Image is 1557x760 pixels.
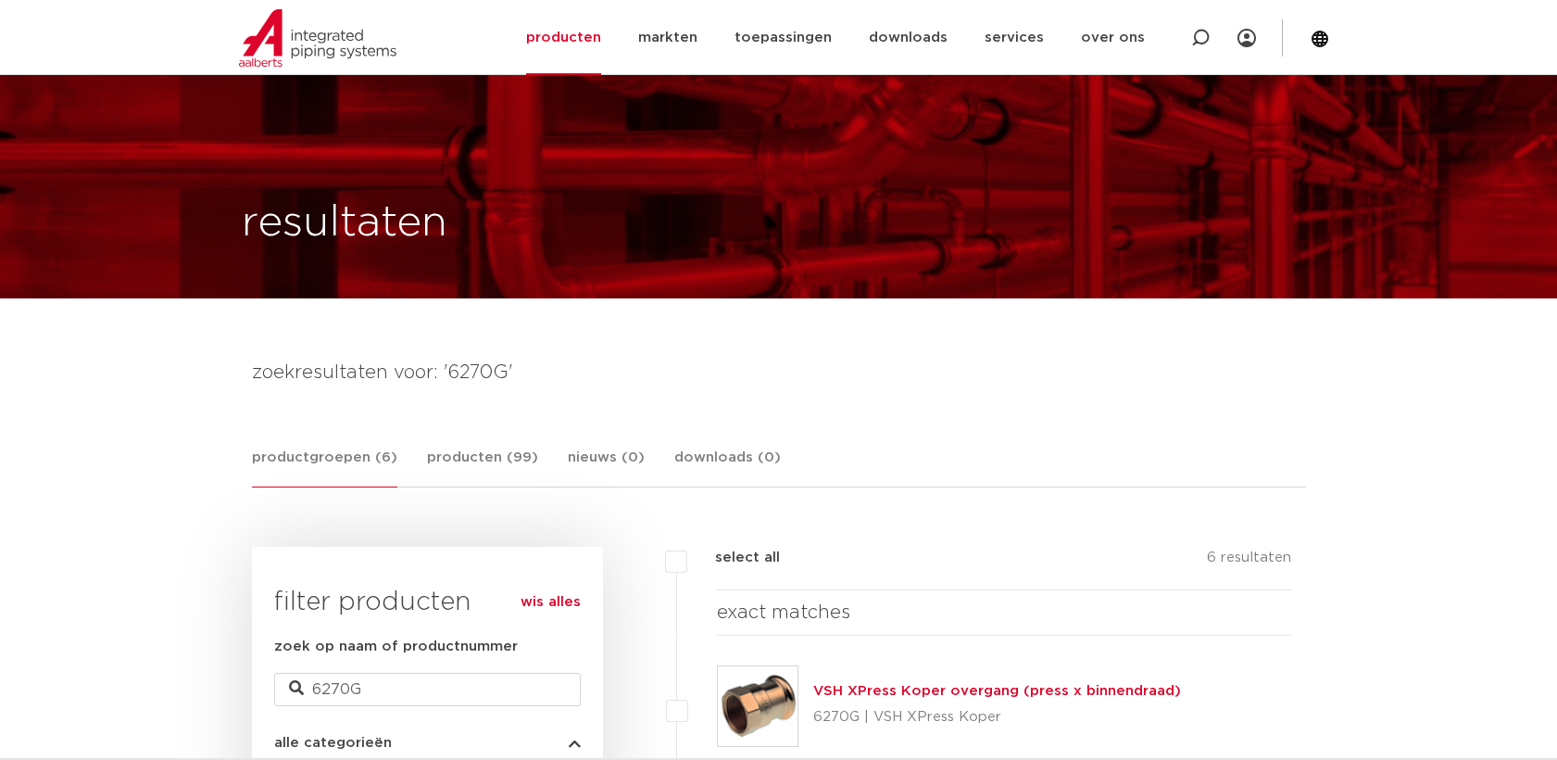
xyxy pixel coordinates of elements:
button: alle categorieën [274,736,581,750]
a: nieuws (0) [568,447,645,487]
input: zoeken [274,673,581,706]
h4: zoekresultaten voor: '6270G' [252,358,1306,387]
a: downloads (0) [674,447,781,487]
p: 6270G | VSH XPress Koper [813,703,1181,732]
p: 6 resultaten [1207,547,1291,576]
span: alle categorieën [274,736,392,750]
a: productgroepen (6) [252,447,397,488]
h4: exact matches [717,598,1292,627]
a: VSH XPress Koper overgang (press x binnendraad) [813,684,1181,698]
a: wis alles [521,591,581,614]
h3: filter producten [274,584,581,621]
label: select all [687,547,780,569]
label: zoek op naam of productnummer [274,636,518,658]
img: Thumbnail for VSH XPress Koper overgang (press x binnendraad) [718,666,797,746]
a: producten (99) [427,447,538,487]
h1: resultaten [242,194,447,253]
